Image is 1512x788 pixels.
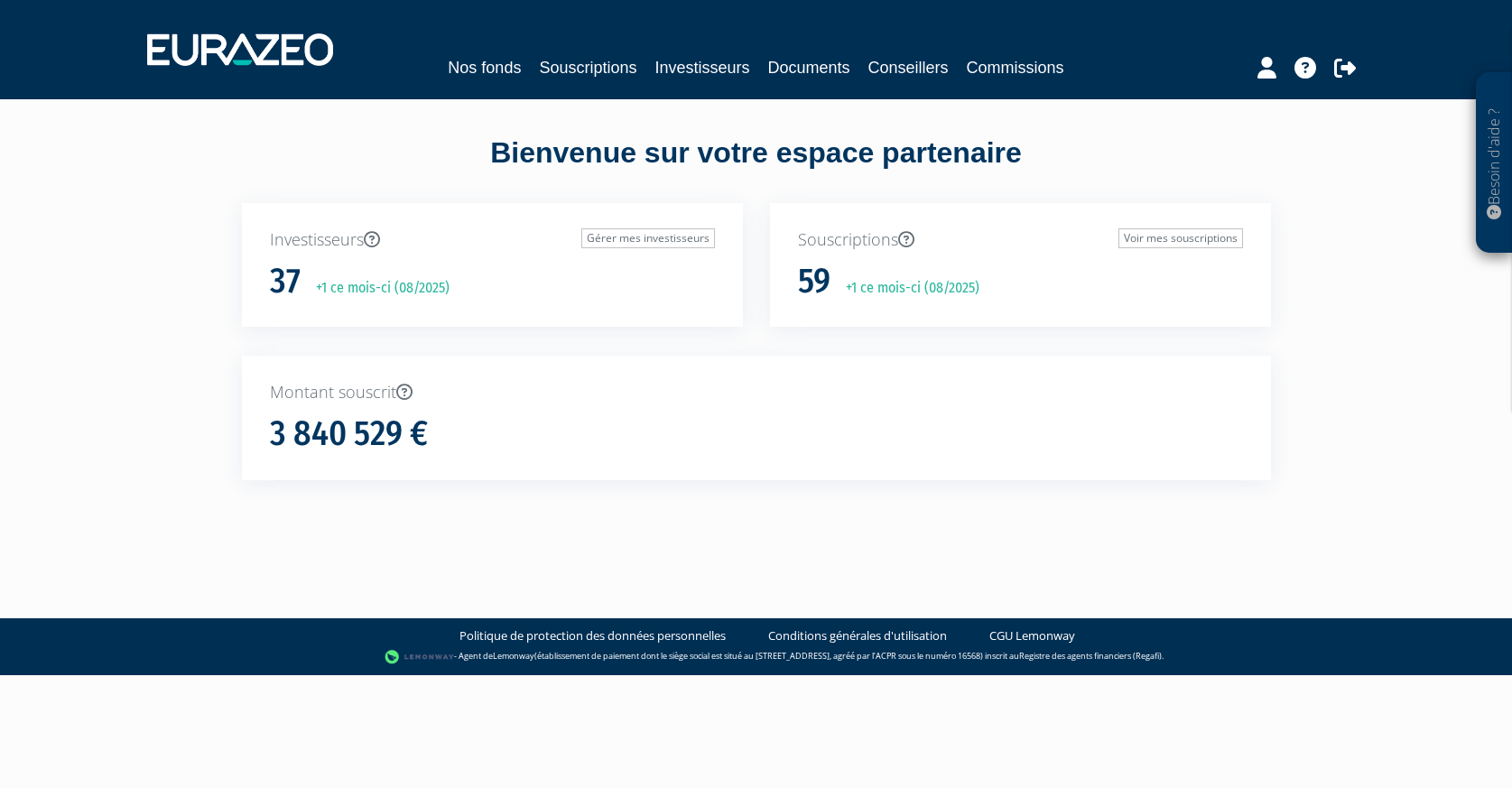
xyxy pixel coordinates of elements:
p: Investisseurs [270,228,715,252]
a: Investisseurs [654,55,749,80]
a: Voir mes souscriptions [1118,228,1243,248]
p: Besoin d'aide ? [1484,82,1505,245]
div: - Agent de (établissement de paiement dont le siège social est situé au [STREET_ADDRESS], agréé p... [18,648,1494,666]
a: Lemonway [493,650,534,662]
a: Conseillers [868,55,949,80]
a: Registre des agents financiers (Regafi) [1019,650,1162,662]
h1: 59 [798,263,830,301]
p: Souscriptions [798,228,1243,252]
a: Nos fonds [448,55,521,80]
a: Politique de protection des données personnelles [459,627,726,644]
p: +1 ce mois-ci (08/2025) [833,278,979,299]
div: Bienvenue sur votre espace partenaire [228,133,1285,203]
h1: 37 [270,263,301,301]
a: Commissions [967,55,1064,80]
p: Montant souscrit [270,381,1243,404]
a: CGU Lemonway [989,627,1075,644]
img: logo-lemonway.png [385,648,454,666]
img: 1732889491-logotype_eurazeo_blanc_rvb.png [147,33,333,66]
p: +1 ce mois-ci (08/2025) [303,278,450,299]
h1: 3 840 529 € [270,415,428,453]
a: Documents [768,55,850,80]
a: Conditions générales d'utilisation [768,627,947,644]
a: Gérer mes investisseurs [581,228,715,248]
a: Souscriptions [539,55,636,80]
